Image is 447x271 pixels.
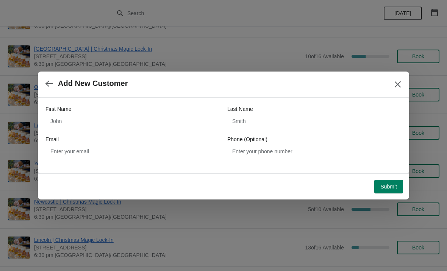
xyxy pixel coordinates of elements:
[45,135,59,143] label: Email
[380,184,397,190] span: Submit
[391,78,405,91] button: Close
[45,114,220,128] input: John
[45,145,220,158] input: Enter your email
[374,180,403,193] button: Submit
[227,135,267,143] label: Phone (Optional)
[227,105,253,113] label: Last Name
[45,105,71,113] label: First Name
[227,145,402,158] input: Enter your phone number
[227,114,402,128] input: Smith
[58,79,128,88] h2: Add New Customer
